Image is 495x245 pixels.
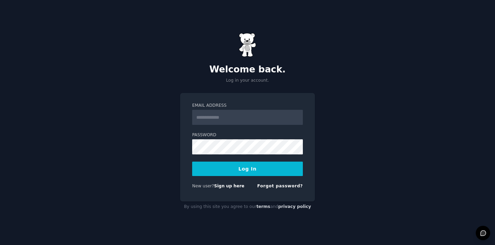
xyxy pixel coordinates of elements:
[192,162,303,176] button: Log In
[180,64,315,75] h2: Welcome back.
[239,33,256,57] img: Gummy Bear
[180,201,315,212] div: By using this site you agree to our and
[278,204,311,209] a: privacy policy
[192,184,214,188] span: New user?
[192,103,303,109] label: Email Address
[214,184,244,188] a: Sign up here
[192,132,303,138] label: Password
[256,204,270,209] a: terms
[257,184,303,188] a: Forgot password?
[180,78,315,84] p: Log in your account.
